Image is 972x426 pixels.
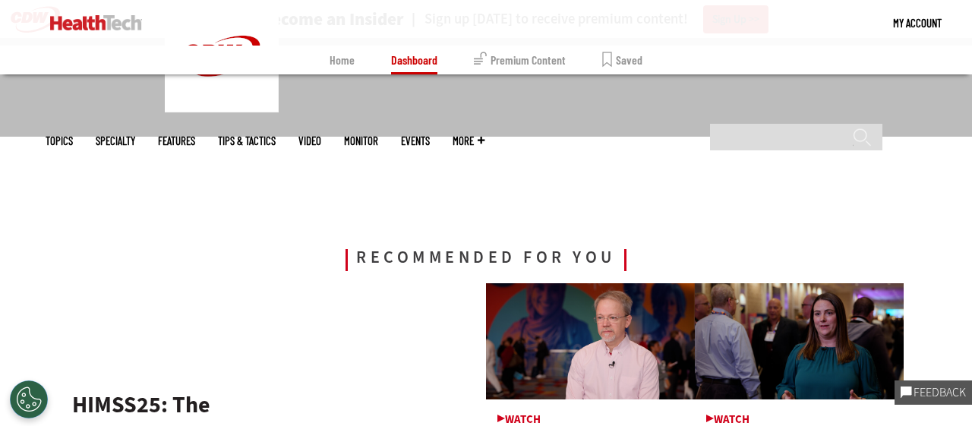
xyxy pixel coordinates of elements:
img: HIMSS Thumbnail [486,283,695,399]
a: Events [401,135,430,147]
div: Cookies Settings [10,380,48,418]
a: Tips & Tactics [218,135,276,147]
a: Video [298,135,321,147]
a: Home [330,46,355,74]
span: More [453,135,484,147]
button: Open Preferences [10,380,48,418]
span: Topics [46,135,73,147]
span: Specialty [96,135,135,147]
span: Recommended for You [346,249,626,271]
a: CDW [165,100,279,116]
img: HIMSS Thumbnail [695,283,904,399]
a: Premium Content [474,46,566,74]
a: Dashboard [391,46,437,74]
span: Feedback [912,387,966,399]
img: Home [50,15,142,30]
a: Saved [602,46,642,74]
a: Features [158,135,195,147]
a: MonITor [344,135,378,147]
